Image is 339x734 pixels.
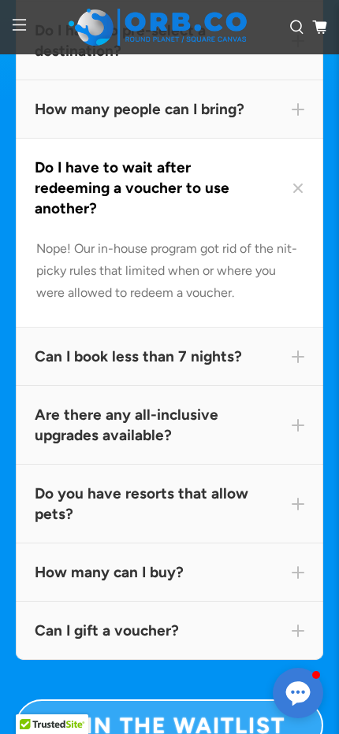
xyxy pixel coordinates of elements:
[16,543,323,602] div: How many can I buy?
[16,80,323,139] div: How many people can I bring?
[273,668,323,718] button: Open chat window
[35,347,304,367] div: Can I book less than 7 nights?
[16,139,323,238] div: Do I have to wait after redeeming a voucher to use another?
[35,405,304,446] div: Are there any all-inclusive upgrades available?
[16,386,323,465] div: Are there any all-inclusive upgrades available?
[16,602,323,660] div: Can I gift a voucher?
[16,465,323,543] div: Do you have resorts that allow pets?
[35,562,304,583] div: How many can I buy?
[35,99,304,120] div: How many people can I bring?
[16,328,323,386] div: Can I book less than 7 nights?
[35,158,304,219] div: Do I have to wait after redeeming a voucher to use another?
[35,621,304,641] div: Can I gift a voucher?
[35,484,304,525] div: Do you have resorts that allow pets?
[36,238,303,304] div: Nope! Our in-house program got rid of the nit-picky rules that limited when or where you were all...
